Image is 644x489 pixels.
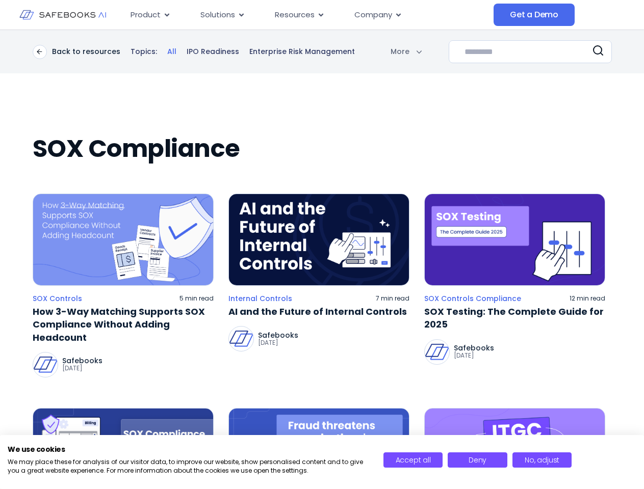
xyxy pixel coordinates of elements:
[229,327,253,351] img: Safebooks
[376,294,409,303] p: 7 min read
[258,332,298,339] p: Safebooks
[424,294,521,303] a: SOX Controls Compliance
[525,455,559,465] span: No, adjust
[510,10,558,20] span: Get a Demo
[228,294,292,303] a: Internal Controls
[187,47,239,57] a: IPO Readiness
[249,47,355,57] a: Enterprise Risk Management
[448,452,507,468] button: Deny all cookies
[424,194,605,286] img: a hand touching a sheet of paper with the words sox testing on it
[33,294,82,303] a: SOX Controls
[228,305,409,318] a: AI and the Future of Internal Controls
[8,458,368,475] p: We may place these for analysis of our visitor data, to improve our website, show personalised co...
[383,452,443,468] button: Accept all cookies
[122,5,494,25] nav: Menu
[275,9,315,21] span: Resources
[570,294,605,303] p: 12 min read
[52,47,120,56] p: Back to resources
[167,47,176,57] a: All
[454,344,494,351] p: Safebooks
[62,364,102,372] p: [DATE]
[33,45,120,59] a: Back to resources
[8,445,368,454] h2: We use cookies
[33,305,214,344] a: How 3-Way Matching Supports SOX Compliance Without Adding Headcount
[424,305,605,331] a: SOX Testing: The Complete Guide for 2025
[454,351,494,360] p: [DATE]
[33,194,214,286] img: a pair of masks with the words how 3 - way matching supports sox to
[258,339,298,347] p: [DATE]
[228,194,409,286] img: a hand holding a piece of paper with the words,'a and the future
[378,46,422,57] div: More
[179,294,214,303] p: 5 min read
[354,9,392,21] span: Company
[131,47,157,57] p: Topics:
[200,9,235,21] span: Solutions
[425,340,449,364] img: Safebooks
[33,134,612,163] h2: SOX Compliance
[62,357,102,364] p: Safebooks
[122,5,494,25] div: Menu Toggle
[33,352,58,377] img: Safebooks
[396,455,431,465] span: Accept all
[494,4,575,26] a: Get a Demo
[131,9,161,21] span: Product
[512,452,572,468] button: Adjust cookie preferences
[469,455,486,465] span: Deny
